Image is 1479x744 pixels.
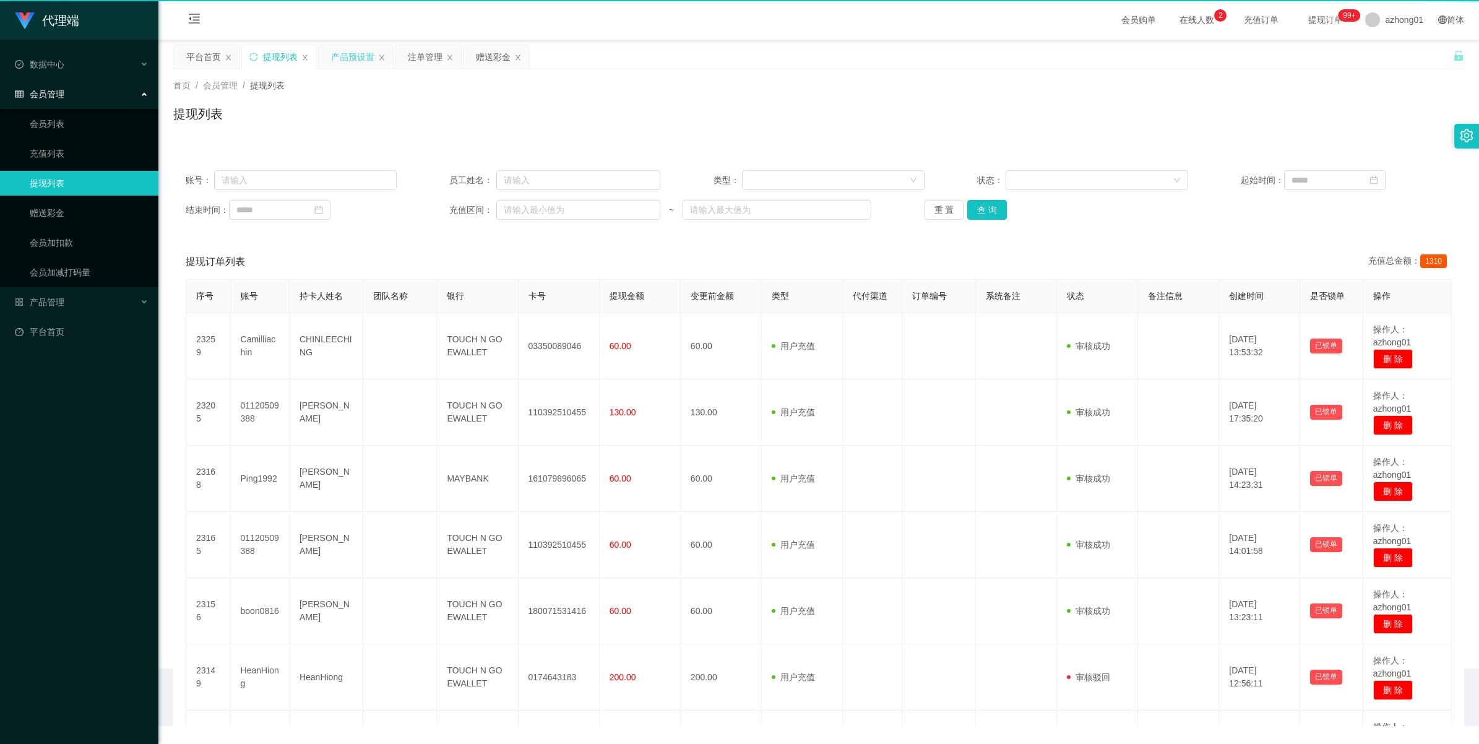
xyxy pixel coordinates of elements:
[231,578,290,644] td: boon0816
[681,379,762,446] td: 130.00
[449,204,496,217] span: 充值区间：
[301,54,309,61] i: 图标: close
[231,446,290,512] td: Ping1992
[196,291,213,301] span: 序号
[681,446,762,512] td: 60.00
[203,80,238,90] span: 会员管理
[772,291,789,301] span: 类型
[1373,589,1412,612] span: 操作人：azhong01
[231,512,290,578] td: 01120509388
[610,341,631,351] span: 60.00
[186,512,231,578] td: 23165
[249,53,258,61] i: 图标: sync
[1173,15,1220,24] span: 在线人数
[30,171,149,196] a: 提现列表
[186,45,221,69] div: 平台首页
[660,204,683,217] span: ~
[186,254,245,269] span: 提现订单列表
[1373,349,1413,369] button: 删 除
[1453,50,1464,61] i: 图标: unlock
[1218,9,1223,22] p: 2
[1373,655,1412,678] span: 操作人：azhong01
[1067,291,1084,301] span: 状态
[1310,670,1342,685] button: 已锁单
[610,474,631,483] span: 60.00
[1310,471,1342,486] button: 已锁单
[476,45,511,69] div: 赠送彩金
[610,606,631,616] span: 60.00
[519,446,600,512] td: 161079896065
[925,200,964,220] button: 重 置
[977,174,1006,187] span: 状态：
[1368,254,1452,269] div: 充值总金额：
[519,578,600,644] td: 180071531416
[1238,15,1285,24] span: 充值订单
[437,578,518,644] td: TOUCH N GO EWALLET
[1373,291,1391,301] span: 操作
[300,291,343,301] span: 持卡人姓名
[437,313,518,379] td: TOUCH N GO EWALLET
[1219,644,1300,711] td: [DATE] 12:56:11
[1310,339,1342,353] button: 已锁单
[231,379,290,446] td: 01120509388
[173,1,215,40] i: 图标: menu-fold
[373,291,408,301] span: 团队名称
[519,512,600,578] td: 110392510455
[15,59,64,69] span: 数据中心
[30,230,149,255] a: 会员加扣款
[528,291,546,301] span: 卡号
[290,578,363,644] td: [PERSON_NAME]
[1067,474,1110,483] span: 审核成功
[42,1,79,40] h1: 代理端
[1373,614,1413,634] button: 删 除
[1067,672,1110,682] span: 审核驳回
[1373,415,1413,435] button: 删 除
[772,672,815,682] span: 用户充值
[30,201,149,225] a: 赠送彩金
[437,446,518,512] td: MAYBANK
[610,540,631,550] span: 60.00
[30,111,149,136] a: 会员列表
[1438,15,1447,24] i: 图标: global
[15,89,64,99] span: 会员管理
[437,512,518,578] td: TOUCH N GO EWALLET
[1219,446,1300,512] td: [DATE] 14:23:31
[196,80,198,90] span: /
[378,54,386,61] i: 图标: close
[1373,548,1413,568] button: 删 除
[772,540,815,550] span: 用户充值
[1241,174,1284,187] span: 起始时间：
[1373,482,1413,501] button: 删 除
[496,170,660,190] input: 请输入
[214,170,397,190] input: 请输入
[15,12,35,30] img: logo.9652507e.png
[1310,405,1342,420] button: 已锁单
[290,644,363,711] td: HeanHiong
[173,80,191,90] span: 首页
[1373,391,1412,413] span: 操作人：azhong01
[1067,407,1110,417] span: 审核成功
[1310,291,1345,301] span: 是否锁单
[437,379,518,446] td: TOUCH N GO EWALLET
[408,45,442,69] div: 注单管理
[30,260,149,285] a: 会员加减打码量
[853,291,887,301] span: 代付渠道
[1369,176,1378,184] i: 图标: calendar
[243,80,245,90] span: /
[1148,291,1183,301] span: 备注信息
[186,379,231,446] td: 23205
[496,200,660,220] input: 请输入最小值为
[449,174,496,187] span: 员工姓名：
[610,672,636,682] span: 200.00
[519,313,600,379] td: 03350089046
[1310,537,1342,552] button: 已锁单
[681,512,762,578] td: 60.00
[15,15,79,25] a: 代理端
[263,45,298,69] div: 提现列表
[290,446,363,512] td: [PERSON_NAME]
[772,407,815,417] span: 用户充值
[1214,9,1227,22] sup: 2
[1338,9,1360,22] sup: 1212
[437,644,518,711] td: TOUCH N GO EWALLET
[15,319,149,344] a: 图标: dashboard平台首页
